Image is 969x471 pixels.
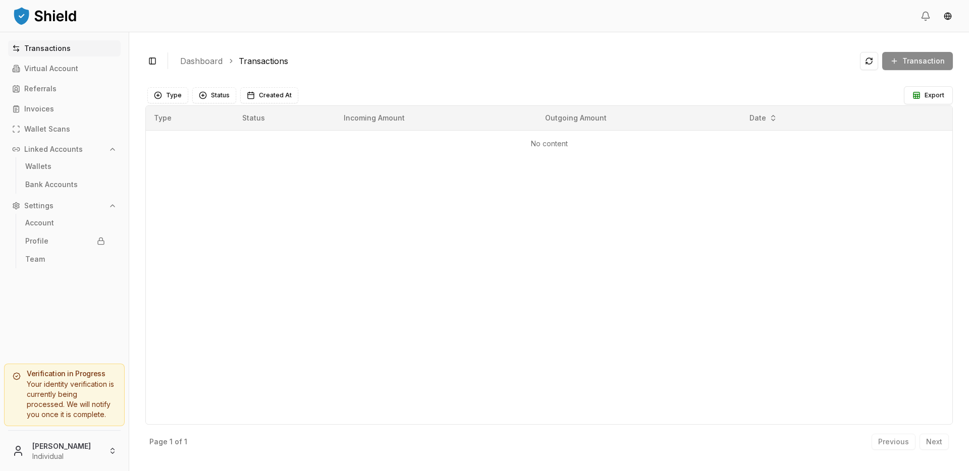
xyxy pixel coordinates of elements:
[32,451,100,461] p: Individual
[180,55,852,67] nav: breadcrumb
[180,55,223,67] a: Dashboard
[25,163,51,170] p: Wallets
[146,106,234,130] th: Type
[336,106,537,130] th: Incoming Amount
[259,91,292,99] span: Created At
[21,251,109,267] a: Team
[537,106,740,130] th: Outgoing Amount
[8,81,121,97] a: Referrals
[240,87,298,103] button: Created At
[25,238,48,245] p: Profile
[24,202,53,209] p: Settings
[149,438,168,445] p: Page
[8,141,121,157] button: Linked Accounts
[239,55,288,67] a: Transactions
[175,438,182,445] p: of
[13,370,116,377] h5: Verification in Progress
[8,121,121,137] a: Wallet Scans
[24,105,54,112] p: Invoices
[8,40,121,56] a: Transactions
[4,364,125,426] a: Verification in ProgressYour identity verification is currently being processed. We will notify y...
[24,85,57,92] p: Referrals
[170,438,173,445] p: 1
[24,45,71,52] p: Transactions
[32,441,100,451] p: [PERSON_NAME]
[24,65,78,72] p: Virtual Account
[147,87,188,103] button: Type
[184,438,187,445] p: 1
[234,106,336,130] th: Status
[24,126,70,133] p: Wallet Scans
[21,176,109,193] a: Bank Accounts
[4,435,125,467] button: [PERSON_NAME]Individual
[745,110,781,126] button: Date
[21,233,109,249] a: Profile
[8,101,121,117] a: Invoices
[25,219,54,226] p: Account
[12,6,78,26] img: ShieldPay Logo
[904,86,953,104] button: Export
[25,256,45,263] p: Team
[21,158,109,174] a: Wallets
[8,198,121,214] button: Settings
[154,139,944,149] p: No content
[8,61,121,77] a: Virtual Account
[13,379,116,420] div: Your identity verification is currently being processed. We will notify you once it is complete.
[192,87,236,103] button: Status
[24,146,83,153] p: Linked Accounts
[21,215,109,231] a: Account
[25,181,78,188] p: Bank Accounts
